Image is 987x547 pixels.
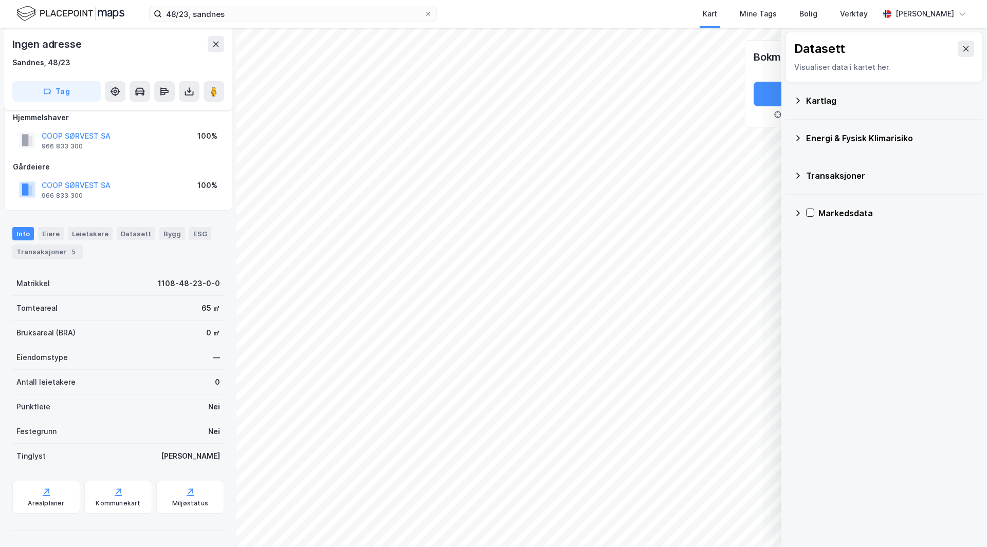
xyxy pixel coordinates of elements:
button: Tag [12,81,101,102]
iframe: Chat Widget [936,498,987,547]
div: Festegrunn [16,425,57,438]
div: Datasett [794,41,845,57]
div: Markedsdata [818,207,975,219]
div: Miljøstatus [172,499,208,507]
div: 966 833 300 [42,142,83,150]
div: Leietakere [68,227,113,240]
div: Ingen adresse [12,36,83,52]
div: Verktøy [840,8,868,20]
div: Kart [703,8,717,20]
div: Bruksareal (BRA) [16,327,76,339]
div: Tomteareal [16,302,58,314]
div: 100% [197,130,217,142]
div: 5 [68,247,79,257]
div: Datasett [117,227,155,240]
div: Antall leietakere [16,376,76,388]
div: Transaksjoner [806,169,975,182]
div: Tinglyst [16,450,46,462]
div: Gårdeiere [13,161,224,173]
div: Eiere [38,227,64,240]
input: Søk på adresse, matrikkel, gårdeiere, leietakere eller personer [162,6,424,22]
div: Kartlag [806,95,975,107]
div: Punktleie [16,401,50,413]
div: Transaksjoner [12,244,83,259]
div: 100% [197,179,217,192]
div: 0 [215,376,220,388]
div: 0 ㎡ [206,327,220,339]
div: Kontrollprogram for chat [936,498,987,547]
div: Sandnes, 48/23 [12,56,70,69]
button: Nytt bokmerke [754,82,901,106]
div: Info [12,227,34,240]
div: Kommunekart [96,499,140,507]
div: Nei [208,401,220,413]
div: 1108-48-23-0-0 [158,277,220,290]
div: Energi & Fysisk Klimarisiko [806,132,975,144]
div: [PERSON_NAME] [161,450,220,462]
div: Visualiser data i kartet her. [794,61,974,73]
div: Hjemmelshaver [13,111,224,124]
div: Arealplaner [28,499,64,507]
div: Bolig [799,8,817,20]
div: Eiendomstype [16,351,68,364]
img: logo.f888ab2527a4732fd821a326f86c7f29.svg [16,5,124,23]
div: [PERSON_NAME] [895,8,954,20]
div: ESG [189,227,211,240]
div: 65 ㎡ [202,302,220,314]
div: Bygg [159,227,185,240]
div: Fra din nåværende kartvisning [754,110,901,119]
div: Bokmerker [754,49,807,65]
div: 966 833 300 [42,192,83,200]
div: Nei [208,425,220,438]
div: — [213,351,220,364]
div: Mine Tags [740,8,777,20]
div: Matrikkel [16,277,50,290]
